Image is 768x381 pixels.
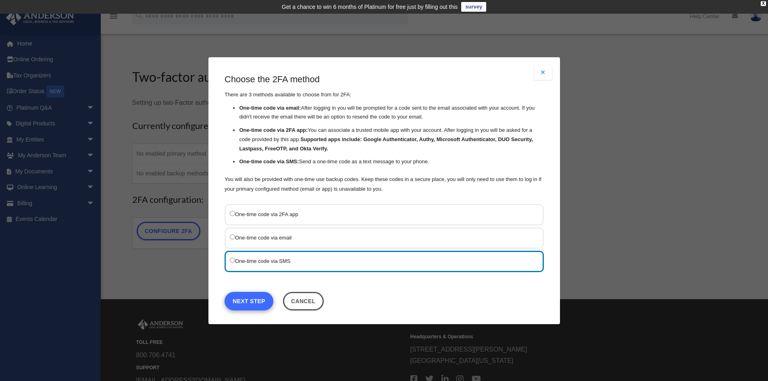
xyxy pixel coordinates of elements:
label: One-time code via 2FA app [230,209,531,219]
p: You will also be provided with one-time use backup codes. Keep these codes in a secure place, you... [225,174,544,194]
a: survey [461,2,486,12]
a: Next Step [225,291,273,310]
strong: One-time code via SMS: [239,158,299,164]
label: One-time code via SMS [230,256,531,266]
strong: Supported apps include: Google Authenticator, Authy, Microsoft Authenticator, DUO Security, Lastp... [239,136,533,152]
li: You can associate a trusted mobile app with your account. After logging in you will be asked for ... [239,126,544,153]
strong: One-time code via 2FA app: [239,127,308,133]
strong: One-time code via email: [239,104,301,110]
input: One-time code via email [230,234,235,239]
button: Close this dialog window [283,291,323,310]
li: After logging in you will be prompted for a code sent to the email associated with your account. ... [239,103,544,122]
label: One-time code via email [230,232,531,242]
h3: Choose the 2FA method [225,73,544,86]
div: close [761,1,766,6]
button: Close modal [534,65,552,80]
input: One-time code via 2FA app [230,210,235,216]
li: Send a one-time code as a text message to your phone. [239,157,544,167]
input: One-time code via SMS [230,257,235,262]
div: Get a chance to win 6 months of Platinum for free just by filling out this [282,2,458,12]
div: There are 3 methods available to choose from for 2FA: [225,73,544,194]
